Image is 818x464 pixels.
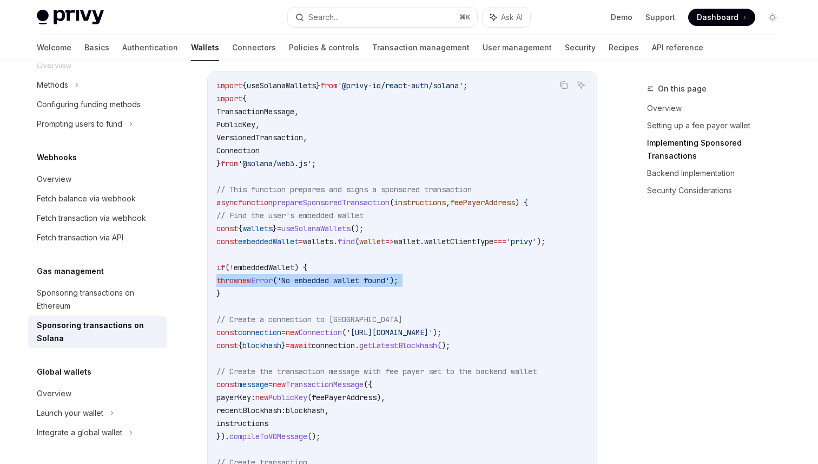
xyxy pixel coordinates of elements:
[294,107,299,116] span: ,
[247,81,316,90] span: useSolanaWallets
[216,146,260,155] span: Connection
[501,12,523,23] span: Ask AI
[506,237,537,246] span: 'privy'
[652,35,703,61] a: API reference
[385,237,394,246] span: =>
[611,12,632,23] a: Demo
[557,78,571,92] button: Copy the contents from the code block
[216,380,238,389] span: const
[420,237,424,246] span: .
[688,9,755,26] a: Dashboard
[294,263,307,272] span: ) {
[216,367,537,376] span: // Create the transaction message with fee payer set to the backend wallet
[338,237,355,246] span: find
[333,237,338,246] span: .
[320,81,338,90] span: from
[28,208,167,228] a: Fetch transaction via webhook
[216,94,242,103] span: import
[37,117,122,130] div: Prompting users to fund
[277,276,390,285] span: 'No embedded wallet found'
[37,98,141,111] div: Configuring funding methods
[28,228,167,247] a: Fetch transaction via API
[28,169,167,189] a: Overview
[394,198,446,207] span: instructions
[394,237,420,246] span: wallet
[216,289,221,298] span: }
[216,432,229,441] span: }).
[658,82,707,95] span: On this page
[764,9,781,26] button: Toggle dark mode
[647,165,790,182] a: Backend Implementation
[459,13,471,22] span: ⌘ K
[288,8,477,27] button: Search...⌘K
[238,198,273,207] span: function
[37,286,160,312] div: Sponsoring transactions on Ethereum
[242,81,247,90] span: {
[647,100,790,117] a: Overview
[238,224,242,233] span: {
[446,198,450,207] span: ,
[232,35,276,61] a: Connectors
[238,159,312,168] span: '@solana/web3.js'
[346,328,433,337] span: '[URL][DOMAIN_NAME]'
[238,276,251,285] span: new
[229,263,234,272] span: !
[238,328,281,337] span: connection
[37,265,104,278] h5: Gas management
[342,328,346,337] span: (
[565,35,596,61] a: Security
[216,185,472,194] span: // This function prepares and signs a sponsored transaction
[216,211,364,220] span: // Find the user's embedded wallet
[221,159,238,168] span: from
[364,380,372,389] span: ({
[229,432,307,441] span: compileToV0Message
[697,12,738,23] span: Dashboard
[238,237,299,246] span: embeddedWallet
[28,283,167,316] a: Sponsoring transactions on Ethereum
[191,35,219,61] a: Wallets
[268,380,273,389] span: =
[450,198,515,207] span: feePayerAddress
[216,393,255,402] span: payerKey:
[390,198,394,207] span: (
[647,134,790,165] a: Implementing Sponsored Transactions
[463,81,467,90] span: ;
[286,406,325,415] span: blockhash
[28,316,167,348] a: Sponsoring transactions on Solana
[308,11,339,24] div: Search...
[437,341,450,350] span: ();
[355,341,359,350] span: .
[216,315,403,324] span: // Create a connection to [GEOGRAPHIC_DATA]
[290,341,312,350] span: await
[312,341,355,350] span: connection
[37,192,136,205] div: Fetch balance via webhook
[216,263,225,272] span: if
[37,212,146,225] div: Fetch transaction via webhook
[268,393,307,402] span: PublicKey
[37,365,91,378] h5: Global wallets
[255,393,268,402] span: new
[216,276,238,285] span: throw
[238,380,268,389] span: message
[424,237,493,246] span: walletClientType
[37,319,160,345] div: Sponsoring transactions on Solana
[28,384,167,403] a: Overview
[216,328,238,337] span: const
[242,94,247,103] span: {
[493,237,506,246] span: ===
[37,231,123,244] div: Fetch transaction via API
[483,35,552,61] a: User management
[299,328,342,337] span: Connection
[277,224,281,233] span: =
[216,81,242,90] span: import
[647,182,790,199] a: Security Considerations
[216,224,238,233] span: const
[647,117,790,134] a: Setting up a fee payer wallet
[286,341,290,350] span: =
[234,263,294,272] span: embeddedWallet
[216,198,238,207] span: async
[351,224,364,233] span: ();
[377,393,385,402] span: ),
[238,341,242,350] span: {
[255,120,260,129] span: ,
